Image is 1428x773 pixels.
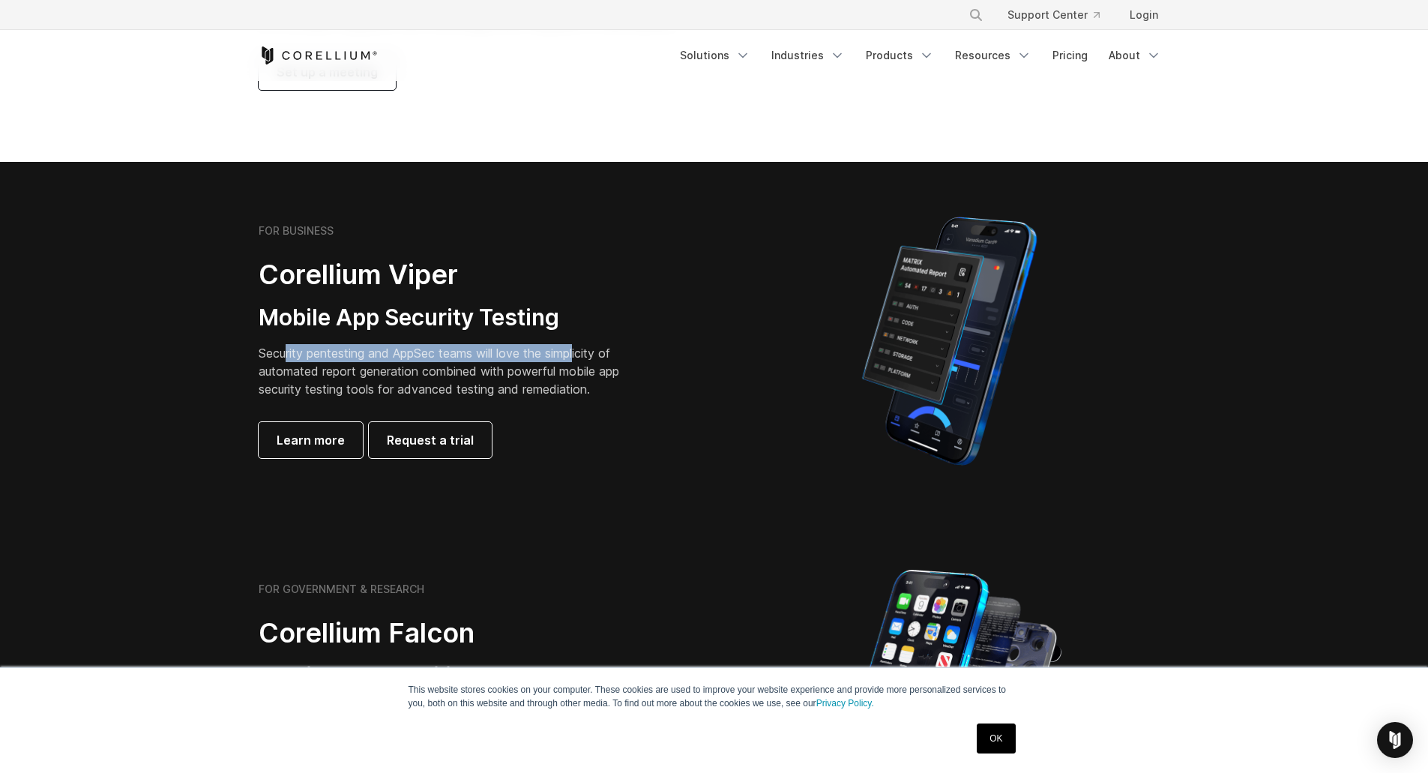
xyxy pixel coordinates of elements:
span: Request a trial [387,431,474,449]
h3: Mobile App Security Testing [259,304,642,332]
span: Learn more [277,431,345,449]
h6: FOR BUSINESS [259,224,334,238]
h3: Mobile Vulnerability Research [259,662,678,691]
a: Solutions [671,42,759,69]
a: About [1100,42,1170,69]
a: Pricing [1043,42,1097,69]
div: Navigation Menu [951,1,1170,28]
img: Corellium MATRIX automated report on iPhone showing app vulnerability test results across securit... [837,210,1062,472]
a: Learn more [259,422,363,458]
h6: FOR GOVERNMENT & RESEARCH [259,583,424,596]
div: Open Intercom Messenger [1377,722,1413,758]
button: Search [962,1,989,28]
a: Privacy Policy. [816,698,874,709]
a: Login [1118,1,1170,28]
a: OK [977,724,1015,754]
h2: Corellium Falcon [259,616,678,650]
a: Corellium Home [259,46,378,64]
div: Navigation Menu [671,42,1170,69]
a: Resources [946,42,1040,69]
p: This website stores cookies on your computer. These cookies are used to improve your website expe... [409,683,1020,710]
p: Security pentesting and AppSec teams will love the simplicity of automated report generation comb... [259,344,642,398]
a: Request a trial [369,422,492,458]
a: Products [857,42,943,69]
h2: Corellium Viper [259,258,642,292]
a: Support Center [995,1,1112,28]
a: Industries [762,42,854,69]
